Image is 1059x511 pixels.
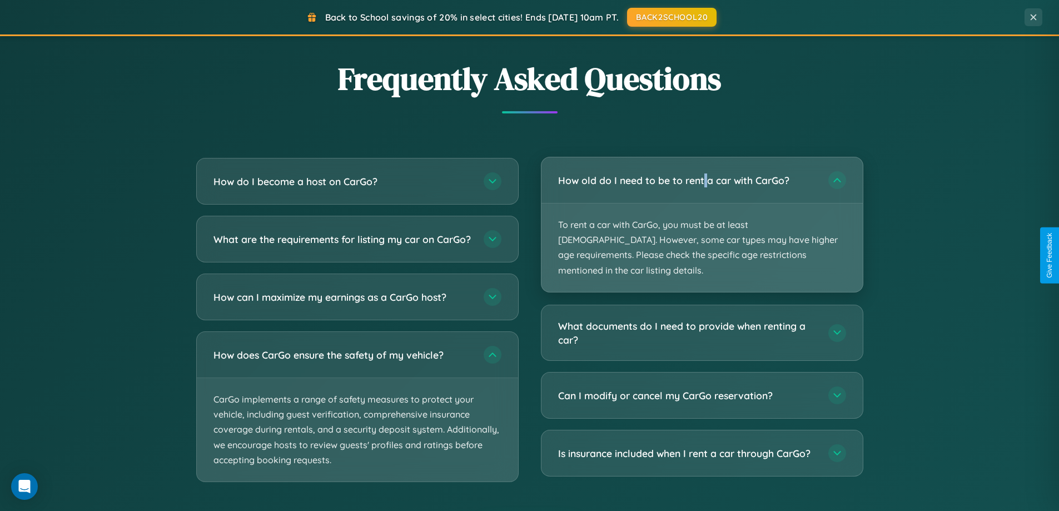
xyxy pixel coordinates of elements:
h3: What documents do I need to provide when renting a car? [558,319,817,346]
h3: What are the requirements for listing my car on CarGo? [213,232,473,246]
button: BACK2SCHOOL20 [627,8,717,27]
h3: How does CarGo ensure the safety of my vehicle? [213,348,473,362]
p: CarGo implements a range of safety measures to protect your vehicle, including guest verification... [197,378,518,482]
div: Open Intercom Messenger [11,473,38,500]
h3: How old do I need to be to rent a car with CarGo? [558,173,817,187]
h3: How do I become a host on CarGo? [213,175,473,188]
h3: Can I modify or cancel my CarGo reservation? [558,389,817,403]
h2: Frequently Asked Questions [196,57,863,100]
p: To rent a car with CarGo, you must be at least [DEMOGRAPHIC_DATA]. However, some car types may ha... [541,204,863,292]
span: Back to School savings of 20% in select cities! Ends [DATE] 10am PT. [325,12,619,23]
div: Give Feedback [1046,233,1053,278]
h3: How can I maximize my earnings as a CarGo host? [213,290,473,304]
h3: Is insurance included when I rent a car through CarGo? [558,446,817,460]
